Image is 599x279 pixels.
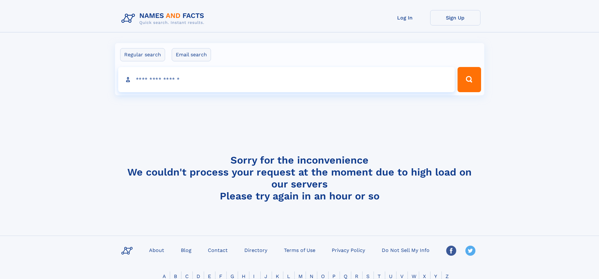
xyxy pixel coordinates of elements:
a: Log In [380,10,430,25]
a: Contact [205,245,230,254]
a: About [147,245,167,254]
a: Terms of Use [281,245,318,254]
label: Regular search [120,48,165,61]
a: Sign Up [430,10,480,25]
img: Logo Names and Facts [119,10,209,27]
img: Facebook [446,246,456,256]
a: Directory [242,245,270,254]
a: Blog [178,245,194,254]
h4: Sorry for the inconvenience We couldn't process your request at the moment due to high load on ou... [119,154,480,202]
button: Search Button [458,67,481,92]
a: Do Not Sell My Info [379,245,432,254]
a: Privacy Policy [329,245,368,254]
img: Twitter [465,246,475,256]
label: Email search [172,48,211,61]
input: search input [118,67,455,92]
